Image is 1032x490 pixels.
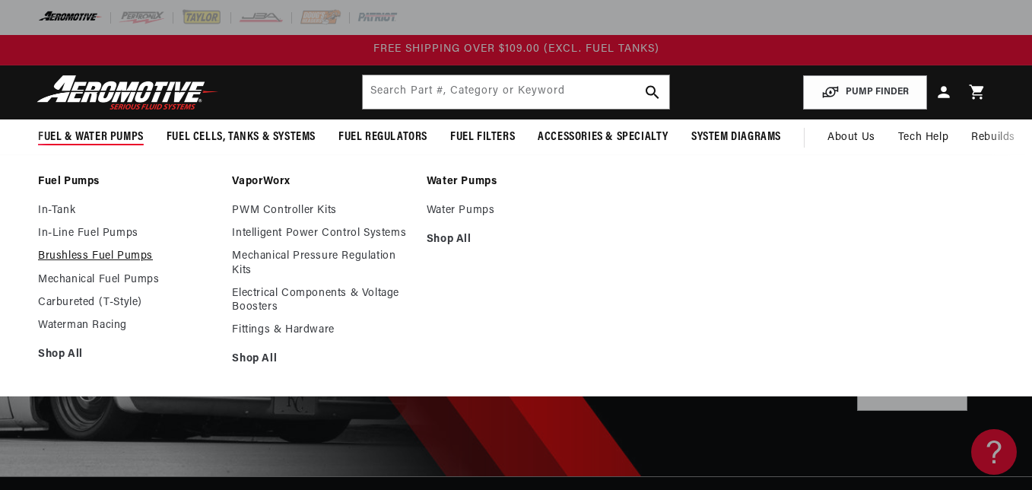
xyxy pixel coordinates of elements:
[232,227,411,240] a: Intelligent Power Control Systems
[38,204,217,218] a: In-Tank
[27,119,155,155] summary: Fuel & Water Pumps
[38,175,217,189] a: Fuel Pumps
[960,119,1027,156] summary: Rebuilds
[38,296,217,310] a: Carbureted (T-Style)
[526,119,680,155] summary: Accessories & Specialty
[816,119,887,156] a: About Us
[38,273,217,287] a: Mechanical Fuel Pumps
[38,129,144,145] span: Fuel & Water Pumps
[427,204,605,218] a: Water Pumps
[232,287,411,314] a: Electrical Components & Voltage Boosters
[338,129,427,145] span: Fuel Regulators
[898,129,948,146] span: Tech Help
[427,175,605,189] a: Water Pumps
[636,75,669,109] button: search button
[373,43,659,55] span: FREE SHIPPING OVER $109.00 (EXCL. FUEL TANKS)
[232,204,411,218] a: PWM Controller Kits
[155,119,327,155] summary: Fuel Cells, Tanks & Systems
[167,129,316,145] span: Fuel Cells, Tanks & Systems
[232,323,411,337] a: Fittings & Hardware
[363,75,670,109] input: Search by Part Number, Category or Keyword
[450,129,515,145] span: Fuel Filters
[33,75,223,110] img: Aeromotive
[38,319,217,332] a: Waterman Racing
[439,119,526,155] summary: Fuel Filters
[38,227,217,240] a: In-Line Fuel Pumps
[38,250,217,263] a: Brushless Fuel Pumps
[327,119,439,155] summary: Fuel Regulators
[538,129,668,145] span: Accessories & Specialty
[887,119,960,156] summary: Tech Help
[971,129,1015,146] span: Rebuilds
[803,75,927,110] button: PUMP FINDER
[427,233,605,247] a: Shop All
[680,119,792,155] summary: System Diagrams
[232,175,411,189] a: VaporWorx
[232,250,411,277] a: Mechanical Pressure Regulation Kits
[232,352,411,366] a: Shop All
[38,348,217,361] a: Shop All
[691,129,781,145] span: System Diagrams
[827,132,875,143] span: About Us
